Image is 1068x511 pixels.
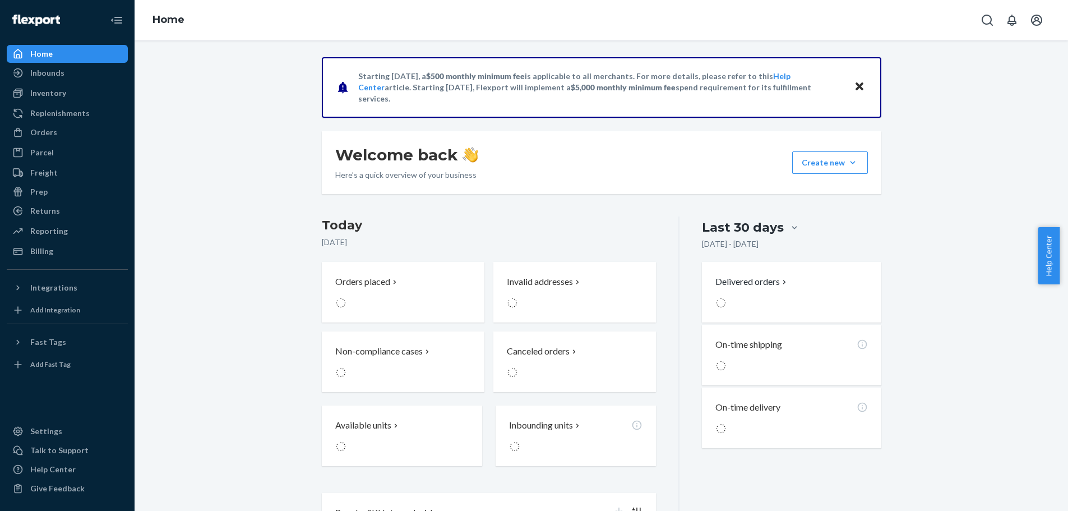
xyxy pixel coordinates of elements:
div: Settings [30,426,62,437]
button: Non-compliance cases [322,332,484,392]
div: Fast Tags [30,337,66,348]
div: Orders [30,127,57,138]
a: Inbounds [7,64,128,82]
a: Home [152,13,184,26]
a: Billing [7,242,128,260]
p: Inbounding units [509,419,573,432]
p: Invalid addresses [507,275,573,288]
div: Parcel [30,147,54,158]
div: Inbounds [30,67,64,79]
div: Reporting [30,225,68,237]
div: Add Fast Tag [30,360,71,369]
div: Freight [30,167,58,178]
a: Reporting [7,222,128,240]
p: Non-compliance cases [335,345,423,358]
button: Help Center [1038,227,1060,284]
button: Open account menu [1025,9,1048,31]
h1: Welcome back [335,145,478,165]
p: Canceled orders [507,345,570,358]
p: [DATE] [322,237,656,248]
p: Available units [335,419,391,432]
button: Integrations [7,279,128,297]
a: Returns [7,202,128,220]
div: Integrations [30,282,77,293]
button: Talk to Support [7,441,128,459]
button: Open notifications [1001,9,1023,31]
button: Canceled orders [493,332,656,392]
img: hand-wave emoji [463,147,478,163]
a: Settings [7,422,128,440]
a: Add Fast Tag [7,356,128,374]
ol: breadcrumbs [144,4,193,36]
span: $5,000 monthly minimum fee [571,82,676,92]
div: Replenishments [30,108,90,119]
button: Create new [792,151,868,174]
div: Home [30,48,53,59]
a: Parcel [7,144,128,162]
div: Prep [30,186,48,197]
a: Help Center [7,461,128,478]
button: Give Feedback [7,480,128,498]
button: Orders placed [322,262,484,323]
div: Inventory [30,88,66,99]
button: Inbounding units [496,406,656,466]
p: On-time shipping [715,338,782,351]
img: Flexport logo [12,15,60,26]
p: [DATE] - [DATE] [702,238,759,250]
div: Help Center [30,464,76,475]
a: Replenishments [7,104,128,122]
a: Inventory [7,84,128,102]
button: Fast Tags [7,333,128,351]
p: Starting [DATE], a is applicable to all merchants. For more details, please refer to this article... [358,71,843,104]
div: Returns [30,205,60,217]
button: Available units [322,406,482,466]
span: $500 monthly minimum fee [426,71,525,81]
div: Talk to Support [30,445,89,456]
a: Prep [7,183,128,201]
h3: Today [322,217,656,234]
a: Freight [7,164,128,182]
button: Invalid addresses [493,262,656,323]
p: Orders placed [335,275,390,288]
p: Here’s a quick overview of your business [335,169,478,181]
a: Add Integration [7,301,128,319]
div: Last 30 days [702,219,784,236]
div: Give Feedback [30,483,85,494]
button: Open Search Box [976,9,998,31]
button: Close Navigation [105,9,128,31]
div: Add Integration [30,305,80,315]
p: On-time delivery [715,401,780,414]
div: Billing [30,246,53,257]
button: Close [852,79,867,95]
a: Home [7,45,128,63]
a: Orders [7,123,128,141]
button: Delivered orders [715,275,789,288]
